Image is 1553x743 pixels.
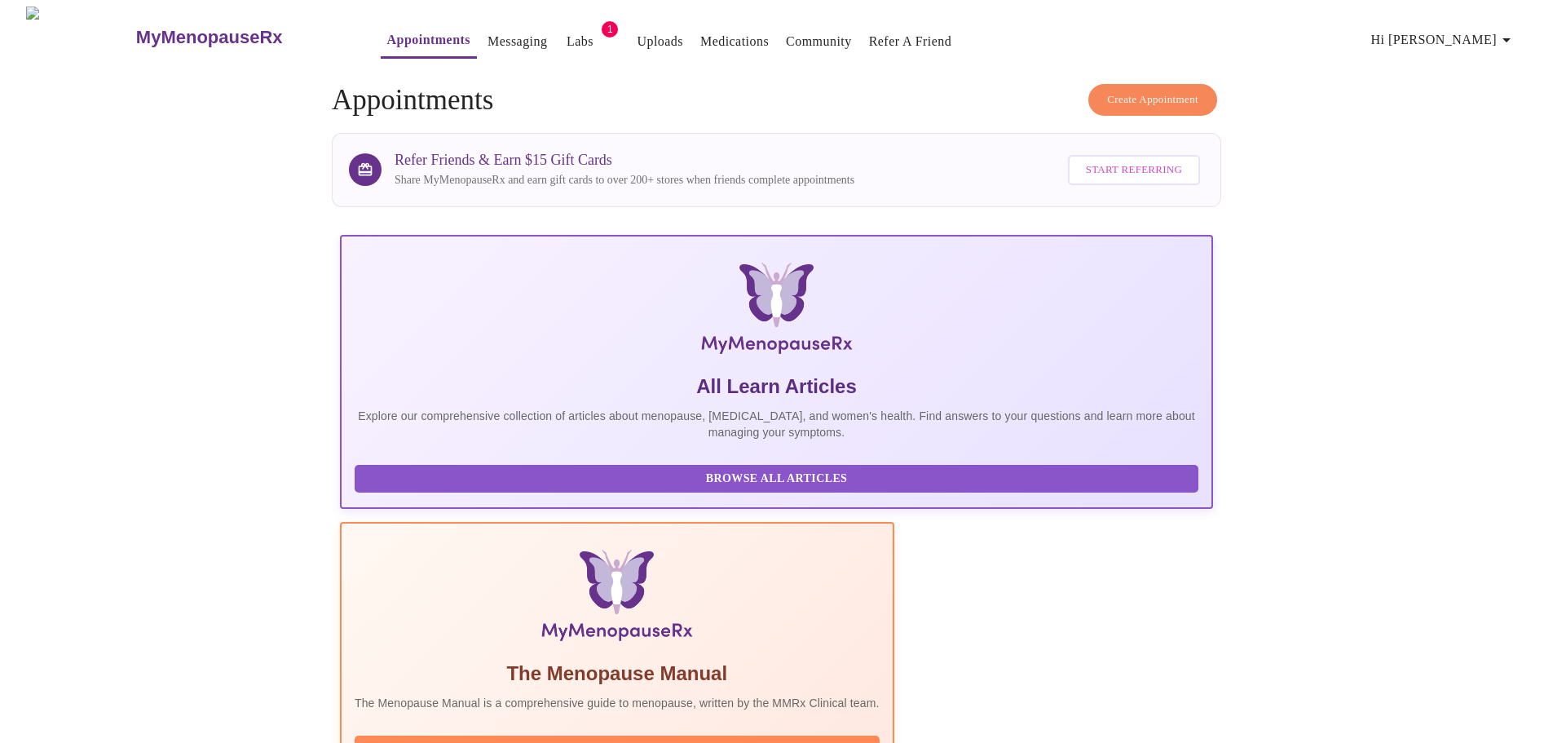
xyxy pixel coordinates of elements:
[387,29,470,51] a: Appointments
[1064,147,1204,193] a: Start Referring
[136,27,283,48] h3: MyMenopauseRx
[863,25,959,58] button: Refer a Friend
[488,30,547,53] a: Messaging
[1371,29,1516,51] span: Hi [PERSON_NAME]
[395,172,854,188] p: Share MyMenopauseRx and earn gift cards to over 200+ stores when friends complete appointments
[694,25,775,58] button: Medications
[869,30,952,53] a: Refer a Friend
[134,9,347,66] a: MyMenopauseRx
[1088,84,1217,116] button: Create Appointment
[637,30,683,53] a: Uploads
[26,7,134,68] img: MyMenopauseRx Logo
[779,25,858,58] button: Community
[332,84,1221,117] h4: Appointments
[355,374,1198,400] h5: All Learn Articles
[355,695,880,711] p: The Menopause Manual is a comprehensive guide to menopause, written by the MMRx Clinical team.
[355,465,1198,493] button: Browse All Articles
[355,661,880,687] h5: The Menopause Manual
[1107,91,1198,109] span: Create Appointment
[381,24,477,59] button: Appointments
[1068,155,1200,185] button: Start Referring
[481,25,554,58] button: Messaging
[1086,161,1182,179] span: Start Referring
[700,30,769,53] a: Medications
[486,263,1067,360] img: MyMenopauseRx Logo
[355,408,1198,440] p: Explore our comprehensive collection of articles about menopause, [MEDICAL_DATA], and women's hea...
[1365,24,1523,56] button: Hi [PERSON_NAME]
[355,471,1202,484] a: Browse All Articles
[630,25,690,58] button: Uploads
[786,30,852,53] a: Community
[554,25,606,58] button: Labs
[395,152,854,169] h3: Refer Friends & Earn $15 Gift Cards
[371,469,1182,489] span: Browse All Articles
[602,21,618,38] span: 1
[438,550,796,648] img: Menopause Manual
[567,30,593,53] a: Labs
